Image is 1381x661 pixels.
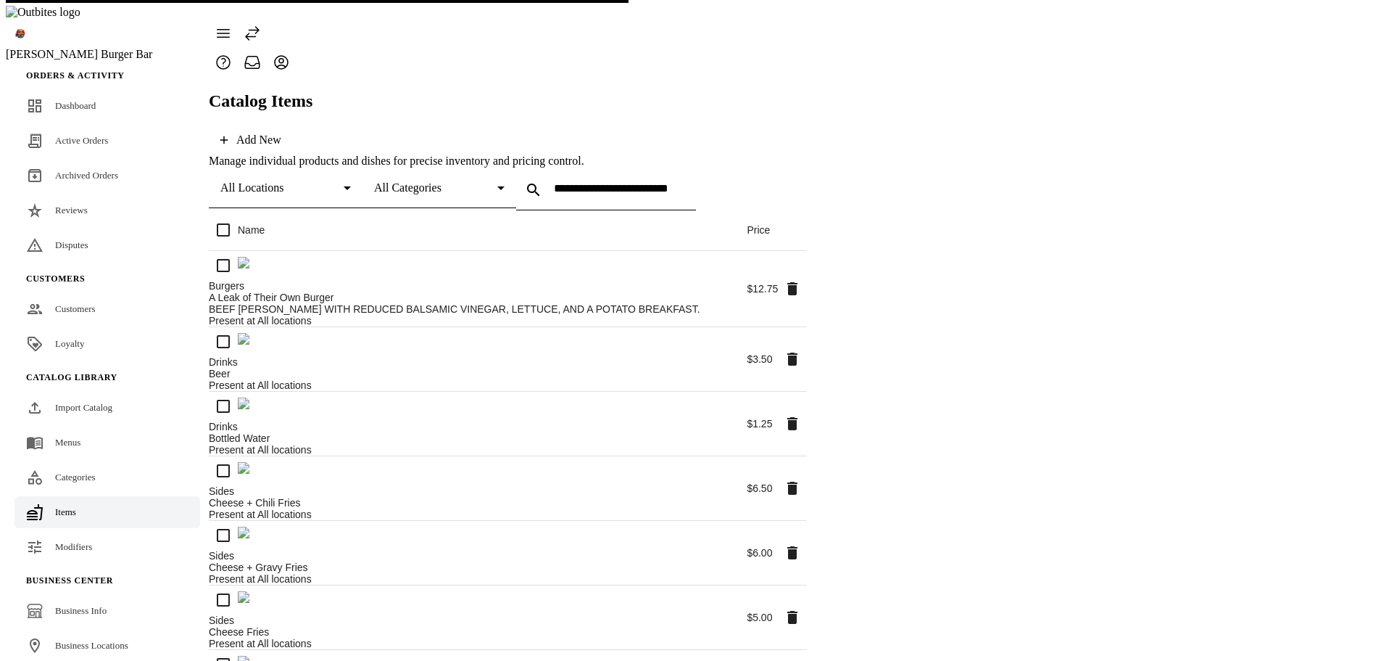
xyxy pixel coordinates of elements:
[747,483,772,494] span: $6.50
[55,239,88,250] span: Disputes
[209,315,747,327] div: Present at All locations
[55,402,112,413] span: Import Catalog
[209,432,747,444] div: Bottled Water
[209,215,265,245] div: Name
[209,356,747,368] div: Drinks
[238,398,249,409] img: food_placeholder.png
[55,437,80,448] span: Menus
[209,303,747,315] div: BEEF [PERSON_NAME] WITH REDUCED BALSAMIC VINEGAR, LETTUCE, AND A POTATO BREAKFAST.
[238,527,249,538] img: food_placeholder.png
[26,575,113,586] span: Business Center
[209,155,807,168] div: Manage individual products and dishes for precise inventory and pricing control.
[209,421,747,432] div: Drinks
[14,194,200,226] a: Reviews
[55,605,107,616] span: Business Info
[14,531,200,563] a: Modifiers
[238,257,249,268] img: food_placeholder.png
[209,126,293,155] button: Add New
[14,160,200,192] a: Archived Orders
[55,135,108,146] span: Active Orders
[26,274,85,284] span: Customers
[209,638,747,649] div: Present at All locations
[209,444,747,456] div: Present at All locations
[55,506,76,517] span: Items
[747,547,772,559] span: $6.00
[14,229,200,261] a: Disputes
[14,427,200,459] a: Menus
[220,181,284,194] span: All Locations
[238,333,249,345] img: food_placeholder.png
[55,100,96,111] span: Dashboard
[209,562,747,573] div: Cheese + Gravy Fries
[14,496,200,528] a: Items
[55,170,118,181] span: Archived Orders
[747,353,772,365] span: $3.50
[14,392,200,424] a: Import Catalog
[747,283,778,295] span: $12.75
[209,368,747,379] div: Beer
[6,48,209,61] div: [PERSON_NAME] Burger Bar
[209,215,747,245] div: Name
[209,497,747,509] div: Cheese + Chili Fries
[209,91,807,111] h2: Catalog Items
[209,379,747,391] div: Present at All locations
[55,541,92,552] span: Modifiers
[747,418,772,430] span: $1.25
[26,372,117,382] span: Catalog Library
[209,573,747,585] div: Present at All locations
[209,509,747,520] div: Present at All locations
[238,591,249,603] img: food_placeholder.png
[14,595,200,627] a: Business Info
[14,125,200,157] a: Active Orders
[55,472,96,483] span: Categories
[209,615,747,626] div: Sides
[209,280,747,292] div: Burgers
[747,224,778,236] div: Price
[236,134,281,147] div: Add New
[14,328,200,360] a: Loyalty
[14,293,200,325] a: Customers
[55,338,84,349] span: Loyalty
[209,485,747,497] div: Sides
[209,626,747,638] div: Cheese Fries
[6,6,80,19] img: Outbites logo
[209,550,747,562] div: Sides
[26,70,125,81] span: Orders & Activity
[238,462,249,474] img: food_placeholder.png
[55,303,96,314] span: Customers
[55,640,128,651] span: Business Locations
[14,90,200,122] a: Dashboard
[374,181,441,194] span: All Categories
[55,205,88,215] span: Reviews
[14,461,200,493] a: Categories
[747,612,772,623] span: $5.00
[209,292,747,303] div: A Leak of Their Own Burger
